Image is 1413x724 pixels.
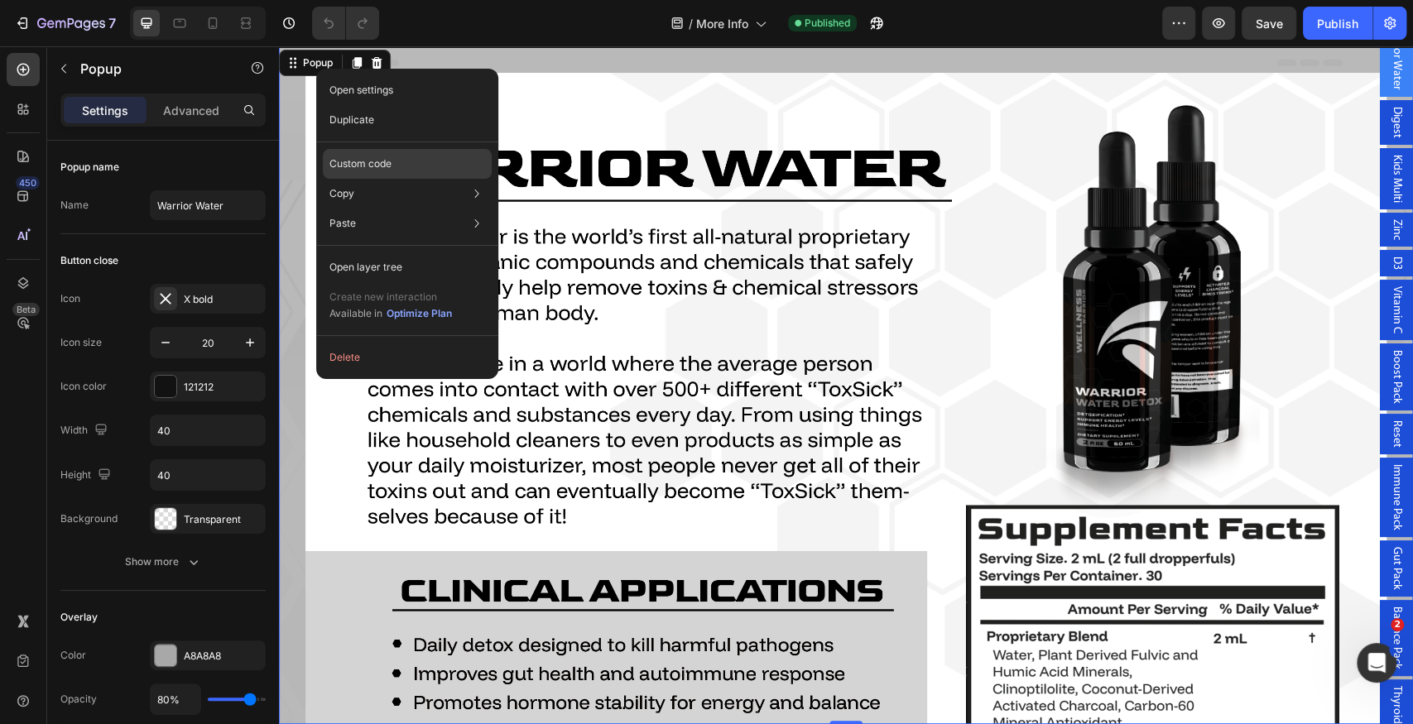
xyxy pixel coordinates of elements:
div: Undo/Redo [312,7,379,40]
span: Available in [329,307,382,319]
span: / [689,15,693,32]
span: Gut Pack [1109,501,1126,544]
div: Optimize Plan [387,306,452,321]
span: Vitamin C [1109,240,1126,287]
div: Overlay [60,610,98,625]
p: Popup [80,59,221,79]
span: Boost Pack [1109,304,1126,357]
div: Transparent [184,512,262,527]
span: Reset [1109,374,1126,401]
div: Opacity [60,692,97,707]
div: Show more [125,554,202,570]
div: 450 [16,176,40,189]
div: Icon color [60,379,107,394]
span: More Info [696,15,748,32]
p: Advanced [163,102,219,119]
div: Popup name [60,160,119,175]
input: Auto [151,460,265,490]
div: Height [60,464,114,487]
span: Save [1256,17,1283,31]
p: Open layer tree [329,260,402,275]
button: Optimize Plan [386,305,453,322]
p: Create new interaction [329,289,453,305]
div: Popup [21,9,57,24]
div: Color [60,648,86,663]
button: Delete [323,343,492,372]
div: Name [60,198,89,213]
span: Thyroid Pack [1109,640,1126,702]
div: Publish [1317,15,1358,32]
button: Publish [1303,7,1372,40]
span: Zinc [1109,173,1126,194]
button: 7 [7,7,123,40]
span: 2 [1391,618,1404,631]
p: Custom code [329,156,392,171]
div: Beta [12,303,40,316]
input: Auto [151,415,265,445]
div: Width [60,420,111,442]
button: Save [1242,7,1296,40]
div: Button close [60,253,118,268]
span: Digest [1109,60,1126,92]
p: Settings [82,102,128,119]
p: Copy [329,186,354,201]
p: Duplicate [329,113,374,127]
span: Published [805,16,850,31]
span: Kids Multi [1109,108,1126,156]
div: X bold [184,292,262,307]
span: Balance Pack [1109,560,1126,623]
button: Show more [60,547,266,577]
div: Icon [60,291,80,306]
p: 7 [108,13,116,33]
iframe: To enrich screen reader interactions, please activate Accessibility in Grammarly extension settings [279,46,1413,724]
p: Paste [329,216,356,231]
span: D3 [1109,210,1126,223]
div: A8A8A8 [184,649,262,664]
input: Auto [151,684,200,714]
div: Background [60,511,118,526]
div: Icon size [60,335,102,350]
div: 121212 [184,380,262,395]
span: Immune Pack [1109,418,1126,484]
input: E.g. New popup [150,190,266,220]
iframe: Intercom live chat [1357,643,1396,683]
p: Open settings [329,83,393,98]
